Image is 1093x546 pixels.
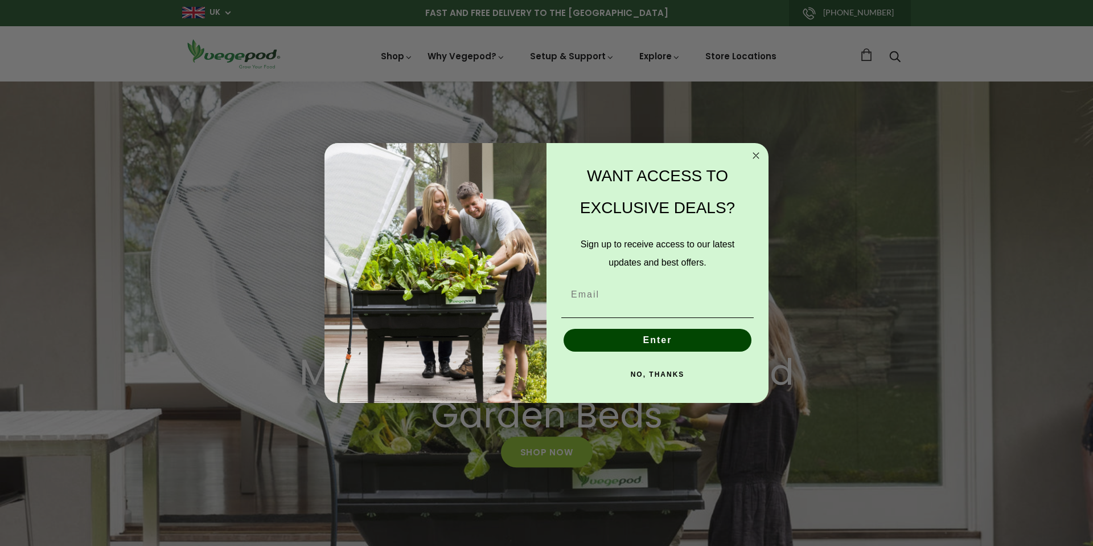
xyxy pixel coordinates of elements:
button: Close dialog [749,149,763,162]
span: WANT ACCESS TO EXCLUSIVE DEALS? [580,167,735,217]
span: Sign up to receive access to our latest updates and best offers. [581,239,734,267]
input: Email [561,283,754,306]
img: e9d03583-1bb1-490f-ad29-36751b3212ff.jpeg [324,143,546,404]
img: underline [561,317,754,318]
button: NO, THANKS [561,363,754,386]
button: Enter [564,329,751,352]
